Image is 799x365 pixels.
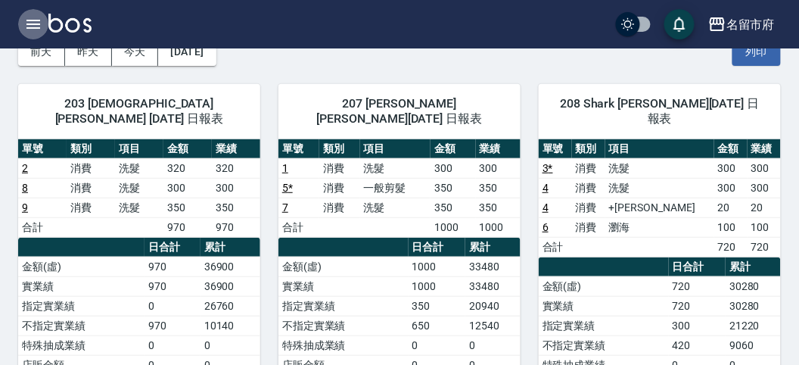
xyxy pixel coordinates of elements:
[319,158,360,178] td: 消費
[714,198,748,217] td: 20
[278,217,319,237] td: 合計
[476,158,521,178] td: 300
[145,316,201,335] td: 970
[539,276,669,296] td: 金額(虛)
[115,139,163,159] th: 項目
[539,316,669,335] td: 指定實業績
[48,14,92,33] img: Logo
[476,217,521,237] td: 1000
[748,217,781,237] td: 100
[605,198,714,217] td: +[PERSON_NAME]
[748,158,781,178] td: 300
[539,139,572,159] th: 單號
[465,296,521,316] td: 20940
[409,335,466,355] td: 0
[163,217,212,237] td: 970
[18,276,145,296] td: 實業績
[18,335,145,355] td: 特殊抽成業績
[465,238,521,257] th: 累計
[22,162,28,174] a: 2
[748,178,781,198] td: 300
[212,178,260,198] td: 300
[539,296,669,316] td: 實業績
[65,38,112,66] button: 昨天
[669,316,726,335] td: 300
[748,198,781,217] td: 20
[163,178,212,198] td: 300
[431,217,475,237] td: 1000
[278,139,521,238] table: a dense table
[67,139,115,159] th: 類別
[557,96,763,126] span: 208 Shark [PERSON_NAME][DATE] 日報表
[201,238,260,257] th: 累計
[714,237,748,257] td: 720
[409,276,466,296] td: 1000
[669,276,726,296] td: 720
[572,139,605,159] th: 類別
[476,139,521,159] th: 業績
[297,96,502,126] span: 207 [PERSON_NAME] [PERSON_NAME][DATE] 日報表
[465,276,521,296] td: 33480
[115,198,163,217] td: 洗髮
[664,9,695,39] button: save
[201,335,260,355] td: 0
[212,217,260,237] td: 970
[465,316,521,335] td: 12540
[145,335,201,355] td: 0
[158,38,216,66] button: [DATE]
[543,182,549,194] a: 4
[465,335,521,355] td: 0
[605,178,714,198] td: 洗髮
[605,158,714,178] td: 洗髮
[543,201,549,214] a: 4
[278,296,409,316] td: 指定實業績
[319,178,360,198] td: 消費
[115,158,163,178] td: 洗髮
[67,198,115,217] td: 消費
[714,158,748,178] td: 300
[431,139,475,159] th: 金額
[605,139,714,159] th: 項目
[409,316,466,335] td: 650
[67,178,115,198] td: 消費
[539,139,781,257] table: a dense table
[360,178,431,198] td: 一般剪髮
[572,217,605,237] td: 消費
[18,316,145,335] td: 不指定實業績
[145,276,201,296] td: 970
[278,276,409,296] td: 實業績
[145,257,201,276] td: 970
[431,178,475,198] td: 350
[726,257,781,277] th: 累計
[539,237,572,257] td: 合計
[748,237,781,257] td: 720
[702,9,781,40] button: 名留市府
[212,198,260,217] td: 350
[212,158,260,178] td: 320
[360,158,431,178] td: 洗髮
[465,257,521,276] td: 33480
[726,296,781,316] td: 30280
[605,217,714,237] td: 瀏海
[22,201,28,214] a: 9
[282,201,288,214] a: 7
[18,217,67,237] td: 合計
[409,296,466,316] td: 350
[18,257,145,276] td: 金額(虛)
[669,335,726,355] td: 420
[18,296,145,316] td: 指定實業績
[18,38,65,66] button: 前天
[714,217,748,237] td: 100
[714,139,748,159] th: 金額
[145,238,201,257] th: 日合計
[319,198,360,217] td: 消費
[201,257,260,276] td: 36900
[282,162,288,174] a: 1
[572,198,605,217] td: 消費
[360,139,431,159] th: 項目
[409,257,466,276] td: 1000
[539,335,669,355] td: 不指定實業績
[278,335,409,355] td: 特殊抽成業績
[115,178,163,198] td: 洗髮
[726,335,781,355] td: 9060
